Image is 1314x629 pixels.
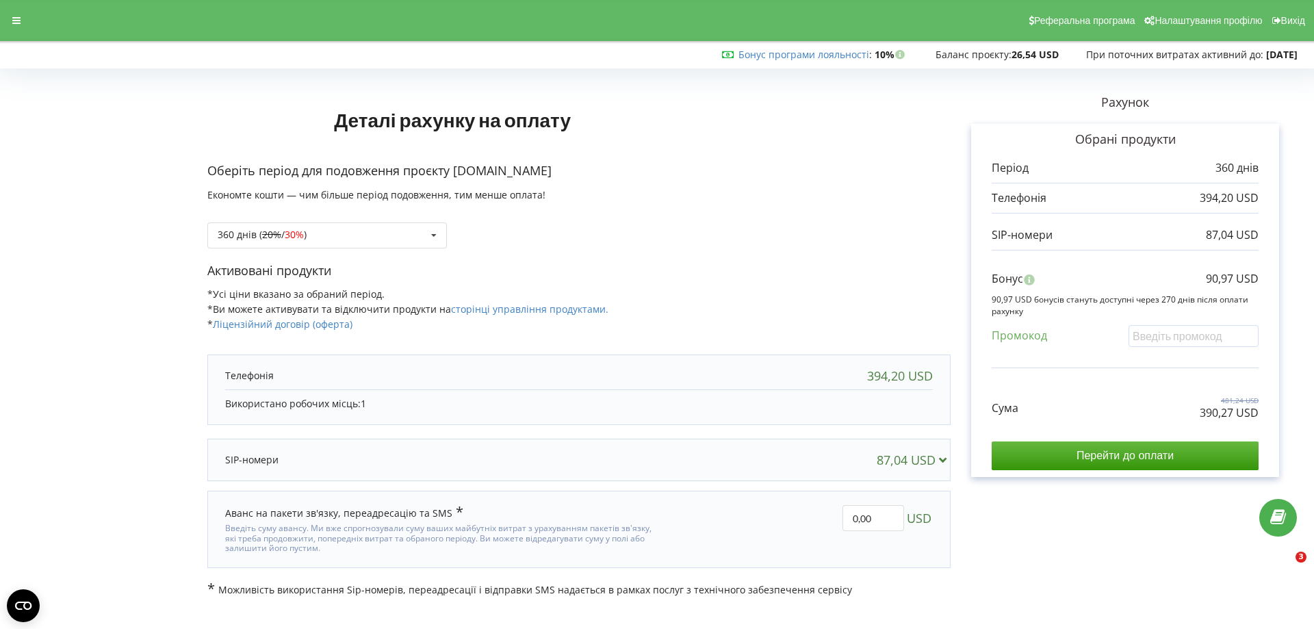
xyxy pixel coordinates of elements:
div: 87,04 USD [877,453,953,467]
p: Оберіть період для подовження проєкту [DOMAIN_NAME] [207,162,951,180]
span: Баланс проєкту: [936,48,1012,61]
p: SIP-номери [992,227,1053,243]
a: Ліцензійний договір (оферта) [213,318,352,331]
p: SIP-номери [225,453,279,467]
p: Сума [992,400,1018,416]
input: Перейти до оплати [992,441,1259,470]
div: Введіть суму авансу. Ми вже спрогнозували суму ваших майбутніх витрат з урахуванням пакетів зв'яз... [225,520,660,553]
button: Open CMP widget [7,589,40,622]
p: 87,04 USD [1206,227,1259,243]
p: Бонус [992,271,1023,287]
p: 90,97 USD [1206,271,1259,287]
p: Телефонія [992,190,1046,206]
strong: 10% [875,48,908,61]
span: При поточних витратах активний до: [1086,48,1263,61]
p: 90,97 USD бонусів стануть доступні через 270 днів після оплати рахунку [992,294,1259,317]
span: 1 [361,397,366,410]
p: Використано робочих місць: [225,397,933,411]
strong: [DATE] [1266,48,1298,61]
span: Реферальна програма [1034,15,1135,26]
p: 394,20 USD [1200,190,1259,206]
a: Бонус програми лояльності [738,48,869,61]
span: Налаштування профілю [1155,15,1262,26]
s: 20% [262,228,281,241]
p: Промокод [992,328,1047,344]
iframe: Intercom live chat [1267,552,1300,585]
span: USD [907,505,931,531]
p: Обрані продукти [992,131,1259,149]
p: 360 днів [1215,160,1259,176]
p: Телефонія [225,369,274,383]
span: *Ви можете активувати та відключити продукти на [207,303,608,316]
h1: Деталі рахунку на оплату [207,87,698,153]
strong: 26,54 USD [1012,48,1059,61]
p: Період [992,160,1029,176]
div: Аванс на пакети зв'язку, переадресацію та SMS [225,505,463,520]
div: 394,20 USD [867,369,933,383]
p: Активовані продукти [207,262,951,280]
p: Можливість використання Sip-номерів, переадресації і відправки SMS надається в рамках послуг з те... [207,582,951,597]
p: Рахунок [951,94,1300,112]
span: *Усі ціни вказано за обраний період. [207,287,385,300]
span: 3 [1296,552,1306,563]
a: сторінці управління продуктами. [451,303,608,316]
span: Економте кошти — чим більше період подовження, тим менше оплата! [207,188,545,201]
span: Вихід [1281,15,1305,26]
span: 30% [285,228,304,241]
span: : [738,48,872,61]
div: 360 днів ( / ) [218,230,307,240]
